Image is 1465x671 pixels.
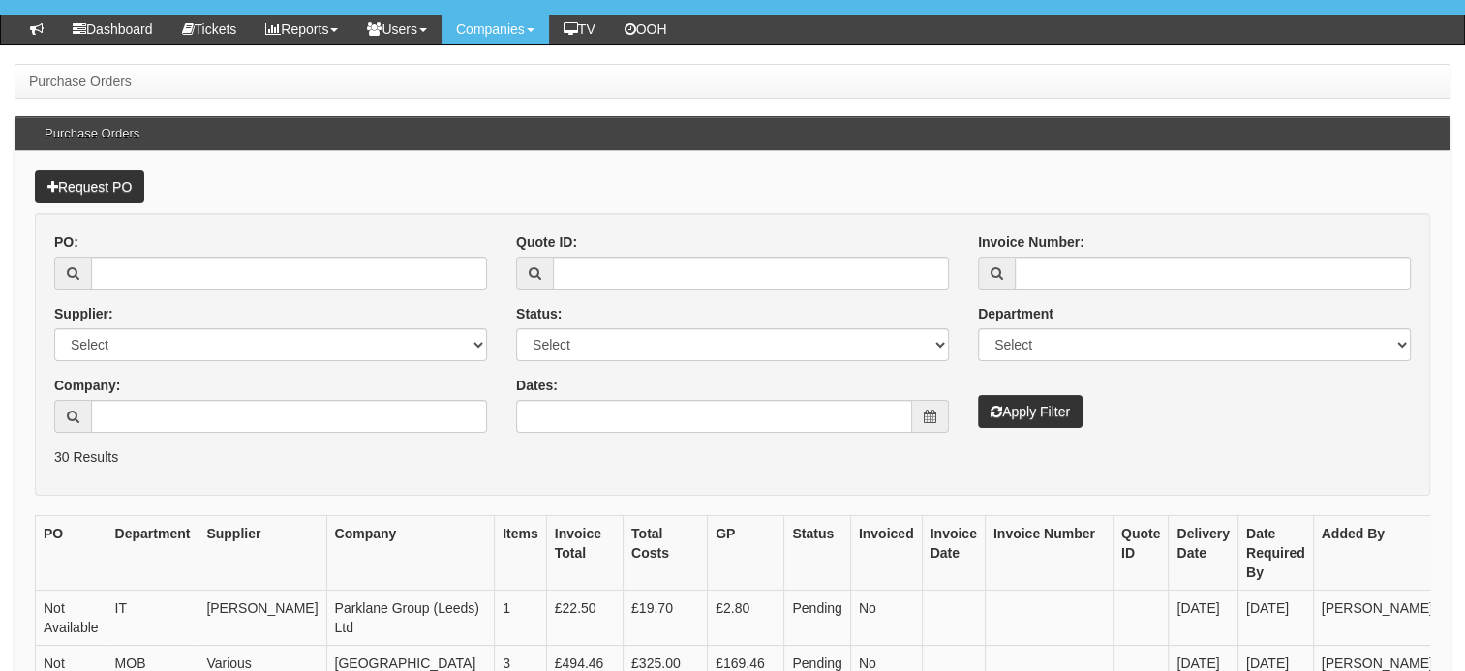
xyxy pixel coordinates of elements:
[54,232,78,252] label: PO:
[107,516,198,591] th: Department
[36,591,107,646] td: Not Available
[516,232,577,252] label: Quote ID:
[326,516,495,591] th: Company
[985,516,1113,591] th: Invoice Number
[1169,591,1237,646] td: [DATE]
[107,591,198,646] td: IT
[1169,516,1237,591] th: Delivery Date
[978,232,1084,252] label: Invoice Number:
[516,376,558,395] label: Dates:
[495,591,547,646] td: 1
[850,516,922,591] th: Invoiced
[516,304,562,323] label: Status:
[54,447,1411,467] p: 30 Results
[1313,516,1441,591] th: Added By
[624,516,708,591] th: Total Costs
[35,117,149,150] h3: Purchase Orders
[708,516,784,591] th: GP
[251,15,352,44] a: Reports
[29,72,132,91] li: Purchase Orders
[54,376,120,395] label: Company:
[198,591,326,646] td: [PERSON_NAME]
[546,591,623,646] td: £22.50
[442,15,549,44] a: Companies
[1237,591,1313,646] td: [DATE]
[168,15,252,44] a: Tickets
[1237,516,1313,591] th: Date Required By
[326,591,495,646] td: Parklane Group (Leeds) Ltd
[198,516,326,591] th: Supplier
[1113,516,1168,591] th: Quote ID
[708,591,784,646] td: £2.80
[850,591,922,646] td: No
[36,516,107,591] th: PO
[54,304,113,323] label: Supplier:
[1313,591,1441,646] td: [PERSON_NAME]
[35,170,144,203] a: Request PO
[352,15,442,44] a: Users
[549,15,610,44] a: TV
[495,516,547,591] th: Items
[58,15,168,44] a: Dashboard
[624,591,708,646] td: £19.70
[546,516,623,591] th: Invoice Total
[610,15,682,44] a: OOH
[784,591,850,646] td: Pending
[978,395,1083,428] button: Apply Filter
[922,516,985,591] th: Invoice Date
[978,304,1053,323] label: Department
[784,516,850,591] th: Status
